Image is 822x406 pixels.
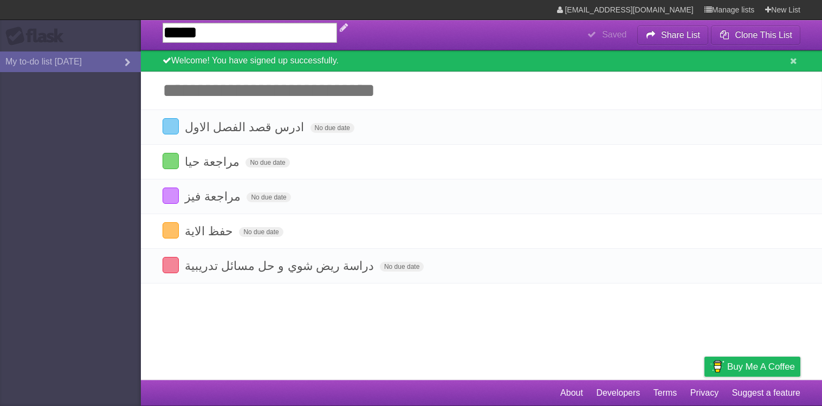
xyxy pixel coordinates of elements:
a: About [560,383,583,403]
span: حفظ الاية [185,224,236,238]
span: Buy me a coffee [727,357,795,376]
label: Done [163,222,179,239]
span: ادرس قصد الفصل الاول [185,120,307,134]
span: مراجعة حيا [185,155,242,169]
span: No due date [310,123,354,133]
b: Saved [602,30,626,39]
button: Clone This List [711,25,800,45]
span: No due date [247,192,290,202]
a: Buy me a coffee [704,357,800,377]
button: Share List [637,25,709,45]
label: Done [163,257,179,273]
a: Privacy [690,383,719,403]
span: No due date [239,227,283,237]
span: No due date [380,262,424,272]
span: مراجعة فيز [185,190,243,203]
label: Done [163,118,179,134]
a: Developers [596,383,640,403]
div: Flask [5,27,70,46]
img: Buy me a coffee [710,357,724,376]
span: No due date [245,158,289,167]
b: Share List [661,30,700,40]
b: Clone This List [735,30,792,40]
label: Done [163,188,179,204]
div: Welcome! You have signed up successfully. [141,50,822,72]
label: Done [163,153,179,169]
a: Terms [653,383,677,403]
span: دراسة ريض شوي و حل مسائل تدريبية [185,259,377,273]
a: Suggest a feature [732,383,800,403]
